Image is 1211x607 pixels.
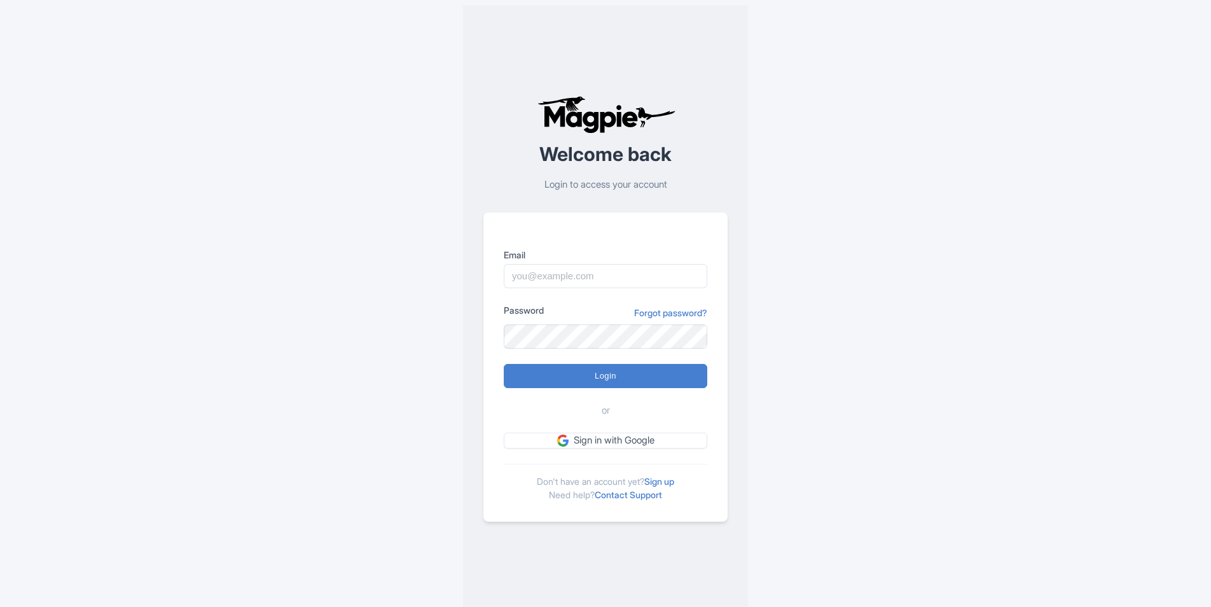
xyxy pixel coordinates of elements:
[602,403,610,418] span: or
[557,435,569,446] img: google.svg
[634,306,707,319] a: Forgot password?
[504,364,707,388] input: Login
[483,178,728,192] p: Login to access your account
[504,433,707,449] a: Sign in with Google
[595,489,662,500] a: Contact Support
[504,248,707,262] label: Email
[644,476,674,487] a: Sign up
[534,95,677,134] img: logo-ab69f6fb50320c5b225c76a69d11143b.png
[504,464,707,501] div: Don't have an account yet? Need help?
[504,303,544,317] label: Password
[483,144,728,165] h2: Welcome back
[504,264,707,288] input: you@example.com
